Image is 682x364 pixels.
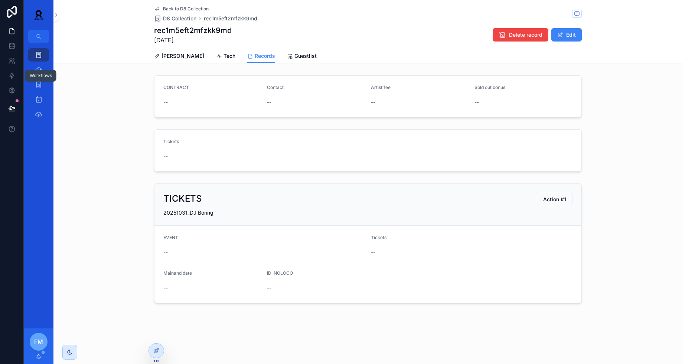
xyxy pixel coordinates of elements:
[287,49,317,64] a: Guestlist
[163,153,168,160] span: --
[163,284,168,292] span: --
[163,193,202,205] h2: TICKETS
[163,235,178,240] span: EVENT
[551,28,582,42] button: Edit
[163,15,196,22] span: D8 Collection
[267,284,271,292] span: --
[474,85,505,90] span: Sold out bonus
[371,85,391,90] span: Artist fee
[537,193,572,206] button: Action #1
[154,49,204,64] a: [PERSON_NAME]
[154,15,196,22] a: D8 Collection
[493,28,548,42] button: Delete record
[371,235,386,240] span: Tickets
[204,15,257,22] a: rec1m5eft2mfzkk9md
[371,99,375,106] span: --
[474,99,479,106] span: --
[34,337,43,346] span: FM
[163,139,179,144] span: Tickets
[509,31,542,39] span: Delete record
[267,270,293,276] span: ID_NOLOCO
[154,25,232,36] h1: rec1m5eft2mfzkk9md
[223,52,235,60] span: Tech
[30,73,52,79] div: Workflows
[163,249,168,256] span: --
[371,249,375,256] span: --
[267,99,271,106] span: --
[543,196,566,203] span: Action #1
[24,43,53,130] div: scrollable content
[247,49,275,63] a: Records
[163,99,168,106] span: --
[163,209,213,216] span: 20251031_DJ Boring
[163,270,192,276] span: Mainand date
[154,6,209,12] a: Back to D8 Collection
[163,6,209,12] span: Back to D8 Collection
[294,52,317,60] span: Guestlist
[161,52,204,60] span: [PERSON_NAME]
[216,49,235,64] a: Tech
[163,85,189,90] span: CONTRACT
[154,36,232,44] span: [DATE]
[267,85,284,90] span: Contact
[30,9,48,21] img: App logo
[255,52,275,60] span: Records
